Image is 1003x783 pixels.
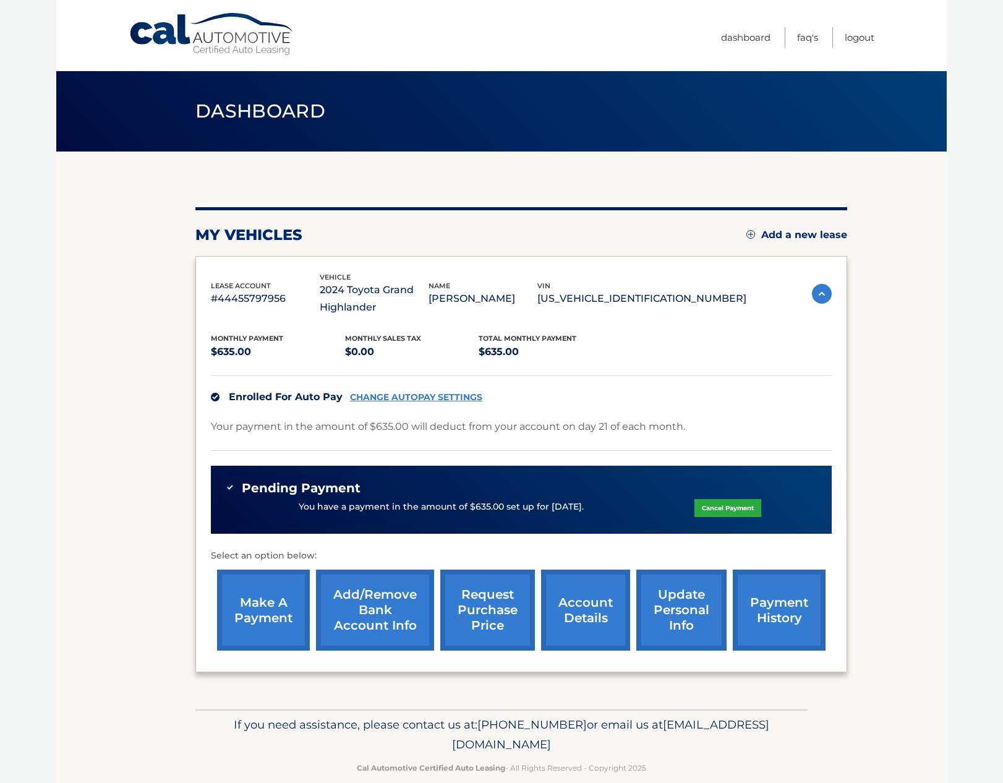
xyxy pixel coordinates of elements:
p: $0.00 [345,343,479,361]
span: Dashboard [195,100,325,122]
p: #44455797956 [211,290,320,307]
p: $635.00 [211,343,345,361]
a: update personal info [636,570,727,651]
p: 2024 Toyota Grand Highlander [320,281,429,316]
img: accordion-active.svg [812,284,832,304]
a: Cancel Payment [694,499,761,517]
h2: my vehicles [195,226,302,244]
a: account details [541,570,630,651]
a: make a payment [217,570,310,651]
a: Logout [845,27,874,48]
span: vin [537,281,550,290]
p: Your payment in the amount of $635.00 will deduct from your account on day 21 of each month. [211,418,685,435]
a: Cal Automotive [129,12,296,56]
span: [EMAIL_ADDRESS][DOMAIN_NAME] [452,717,769,751]
span: Monthly sales Tax [345,334,421,343]
span: vehicle [320,273,351,281]
span: Total Monthly Payment [479,334,576,343]
a: Dashboard [721,27,770,48]
img: check.svg [211,393,220,401]
p: If you need assistance, please contact us at: or email us at [203,715,800,755]
span: name [429,281,450,290]
a: CHANGE AUTOPAY SETTINGS [350,392,482,403]
span: lease account [211,281,271,290]
p: [PERSON_NAME] [429,290,537,307]
a: Add a new lease [746,229,847,241]
a: request purchase price [440,570,535,651]
p: You have a payment in the amount of $635.00 set up for [DATE]. [299,500,584,514]
p: $635.00 [479,343,613,361]
span: [PHONE_NUMBER] [477,717,587,732]
a: Add/Remove bank account info [316,570,434,651]
span: Monthly Payment [211,334,283,343]
a: payment history [733,570,826,651]
span: Pending Payment [242,481,361,496]
p: [US_VEHICLE_IDENTIFICATION_NUMBER] [537,290,746,307]
img: add.svg [746,230,755,239]
strong: Cal Automotive Certified Auto Leasing [357,763,505,772]
img: check-green.svg [226,483,234,492]
p: Select an option below: [211,549,832,563]
span: Enrolled For Auto Pay [229,391,343,403]
a: FAQ's [797,27,818,48]
p: - All Rights Reserved - Copyright 2025 [203,761,800,774]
